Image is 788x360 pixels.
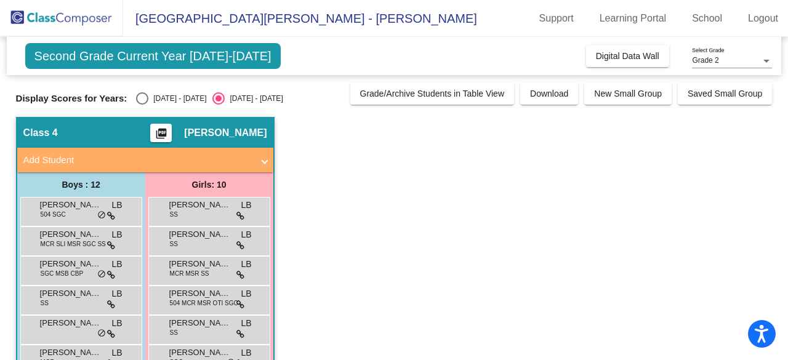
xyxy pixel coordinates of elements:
[16,93,127,104] span: Display Scores for Years:
[111,199,122,212] span: LB
[682,9,732,28] a: School
[40,199,102,211] span: [PERSON_NAME]
[17,172,145,197] div: Boys : 12
[594,89,662,98] span: New Small Group
[25,43,281,69] span: Second Grade Current Year [DATE]-[DATE]
[97,210,106,220] span: do_not_disturb_alt
[590,9,677,28] a: Learning Portal
[148,93,206,104] div: [DATE] - [DATE]
[145,172,273,197] div: Girls: 10
[184,127,267,139] span: [PERSON_NAME]
[596,51,659,61] span: Digital Data Wall
[586,45,669,67] button: Digital Data Wall
[241,258,251,271] span: LB
[41,239,106,249] span: MCR SLI MSR SGC SS
[169,258,231,270] span: [PERSON_NAME]
[170,298,238,308] span: 504 MCR MSR OTI SGC
[17,148,273,172] mat-expansion-panel-header: Add Student
[41,269,83,278] span: SGC MSB CBP
[23,153,252,167] mat-panel-title: Add Student
[530,89,568,98] span: Download
[678,82,772,105] button: Saved Small Group
[241,199,251,212] span: LB
[150,124,172,142] button: Print Students Details
[360,89,505,98] span: Grade/Archive Students in Table View
[529,9,584,28] a: Support
[40,317,102,329] span: [PERSON_NAME]
[40,258,102,270] span: [PERSON_NAME]
[692,56,718,65] span: Grade 2
[111,317,122,330] span: LB
[225,93,283,104] div: [DATE] - [DATE]
[40,228,102,241] span: [PERSON_NAME]
[688,89,762,98] span: Saved Small Group
[169,199,231,211] span: [PERSON_NAME]
[170,210,178,219] span: SS
[123,9,477,28] span: [GEOGRAPHIC_DATA][PERSON_NAME] - [PERSON_NAME]
[136,92,283,105] mat-radio-group: Select an option
[111,287,122,300] span: LB
[350,82,515,105] button: Grade/Archive Students in Table View
[584,82,672,105] button: New Small Group
[170,239,178,249] span: SS
[169,346,231,359] span: [PERSON_NAME]
[111,258,122,271] span: LB
[23,127,58,139] span: Class 4
[241,287,251,300] span: LB
[241,346,251,359] span: LB
[41,298,49,308] span: SS
[111,346,122,359] span: LB
[520,82,578,105] button: Download
[154,127,169,145] mat-icon: picture_as_pdf
[169,228,231,241] span: [PERSON_NAME]
[40,346,102,359] span: [PERSON_NAME]
[97,270,106,279] span: do_not_disturb_alt
[40,287,102,300] span: [PERSON_NAME]
[170,328,178,337] span: SS
[170,269,209,278] span: MCR MSR SS
[241,317,251,330] span: LB
[738,9,788,28] a: Logout
[97,329,106,338] span: do_not_disturb_alt
[169,287,231,300] span: [PERSON_NAME]
[41,210,66,219] span: 504 SGC
[111,228,122,241] span: LB
[169,317,231,329] span: [PERSON_NAME]
[241,228,251,241] span: LB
